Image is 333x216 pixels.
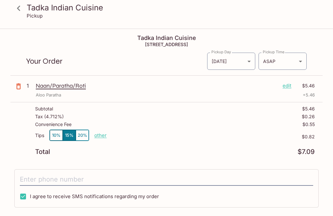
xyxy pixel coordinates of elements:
[76,130,89,141] button: 20%
[35,114,64,119] p: Tax ( 4.712% )
[94,132,107,138] button: other
[20,173,313,186] input: Enter phone number
[27,3,317,13] h3: Tadka Indian Cuisine
[35,106,53,111] p: Subtotal
[36,92,61,98] p: Aloo Paratha
[207,53,255,70] div: [DATE]
[302,122,315,127] p: $0.55
[298,149,315,155] p: $7.09
[10,34,323,42] h4: Tadka Indian Cuisine
[302,106,315,111] p: $5.46
[302,114,315,119] p: $0.26
[26,58,207,64] p: Your Order
[107,134,315,139] p: $0.82
[30,193,159,199] span: I agree to receive SMS notifications regarding my order
[50,130,63,141] button: 10%
[303,92,315,98] p: + 5.46
[35,133,44,138] p: Tips
[211,49,231,55] label: Pickup Day
[35,122,72,127] p: Convenience Fee
[295,82,315,89] p: $5.46
[36,82,277,89] p: Naan/Paratha/Roti
[10,42,323,47] h5: [STREET_ADDRESS]
[263,49,285,55] label: Pickup Time
[283,82,291,89] p: edit
[27,82,33,89] p: 1
[27,13,43,19] p: Pickup
[63,130,76,141] button: 15%
[259,53,307,70] div: ASAP
[35,149,50,155] p: Total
